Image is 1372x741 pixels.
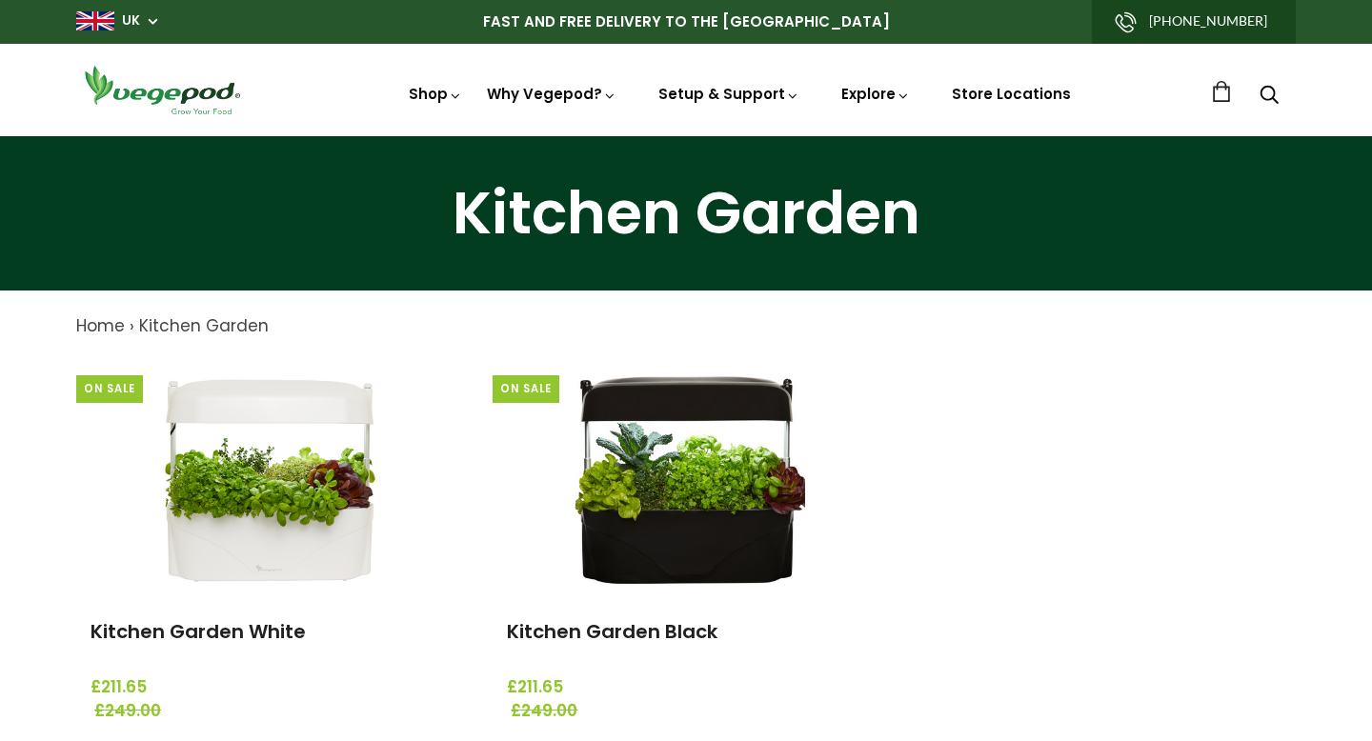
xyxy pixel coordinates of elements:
[1260,87,1279,107] a: Search
[511,699,868,724] span: £249.00
[130,314,134,337] span: ›
[76,11,114,30] img: gb_large.png
[487,84,616,104] a: Why Vegepod?
[76,314,125,337] a: Home
[409,84,462,104] a: Shop
[76,314,1296,339] nav: breadcrumbs
[24,184,1348,243] h1: Kitchen Garden
[507,675,864,700] span: £211.65
[567,358,805,596] img: Kitchen Garden Black
[76,63,248,117] img: Vegepod
[91,618,306,645] a: Kitchen Garden White
[507,618,717,645] a: Kitchen Garden Black
[122,11,140,30] a: UK
[139,314,269,337] a: Kitchen Garden
[658,84,799,104] a: Setup & Support
[91,675,448,700] span: £211.65
[94,699,452,724] span: £249.00
[151,358,389,596] img: Kitchen Garden White
[841,84,910,104] a: Explore
[952,84,1071,104] a: Store Locations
